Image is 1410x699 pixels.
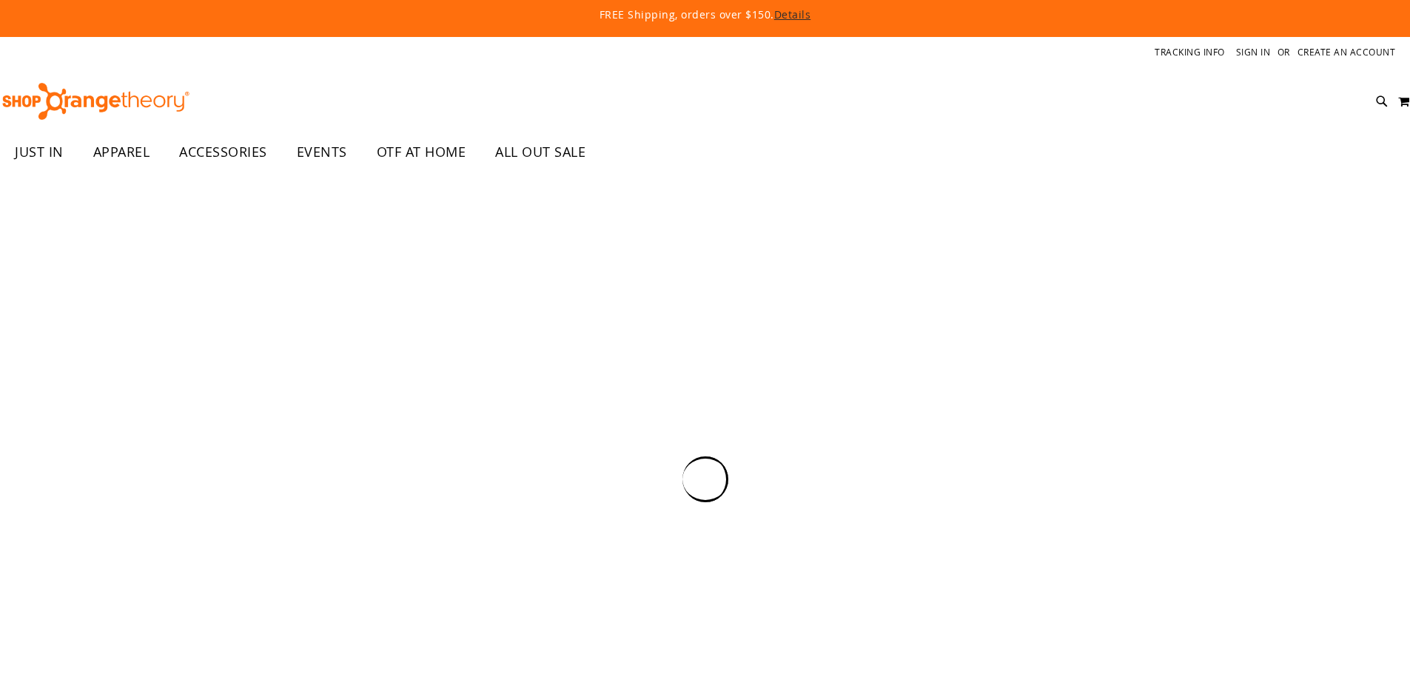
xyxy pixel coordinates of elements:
a: ALL OUT SALE [480,135,600,169]
a: Tracking Info [1155,46,1225,58]
span: ACCESSORIES [179,135,267,169]
span: EVENTS [297,135,347,169]
a: Details [774,7,811,21]
a: OTF AT HOME [362,135,481,169]
span: JUST IN [15,135,64,169]
a: EVENTS [282,135,362,169]
a: Create an Account [1297,46,1396,58]
a: ACCESSORIES [164,135,282,169]
span: OTF AT HOME [377,135,466,169]
span: APPAREL [93,135,150,169]
a: Sign In [1236,46,1271,58]
span: ALL OUT SALE [495,135,585,169]
p: FREE Shipping, orders over $150. [261,7,1149,22]
a: APPAREL [78,135,165,169]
